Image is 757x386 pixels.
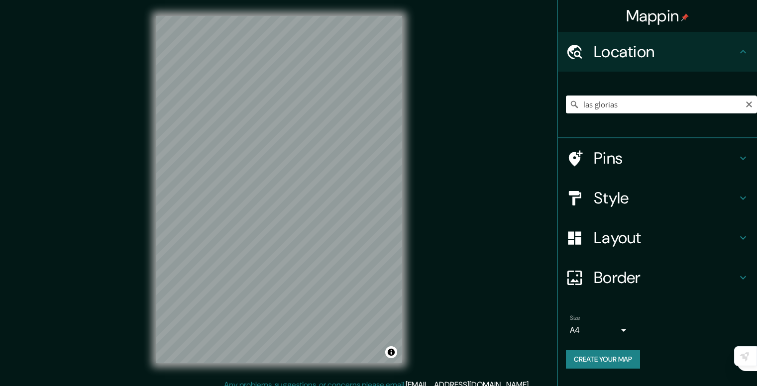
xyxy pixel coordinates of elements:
[156,16,402,363] canvas: Map
[566,96,757,113] input: Pick your city or area
[594,148,737,168] h4: Pins
[570,314,580,322] label: Size
[668,347,746,375] iframe: Help widget launcher
[594,42,737,62] h4: Location
[558,138,757,178] div: Pins
[385,346,397,358] button: Toggle attribution
[594,228,737,248] h4: Layout
[558,32,757,72] div: Location
[558,258,757,297] div: Border
[594,188,737,208] h4: Style
[566,350,640,369] button: Create your map
[681,13,689,21] img: pin-icon.png
[626,6,689,26] h4: Mappin
[570,322,630,338] div: A4
[558,218,757,258] div: Layout
[558,178,757,218] div: Style
[594,268,737,288] h4: Border
[745,99,753,108] button: Clear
